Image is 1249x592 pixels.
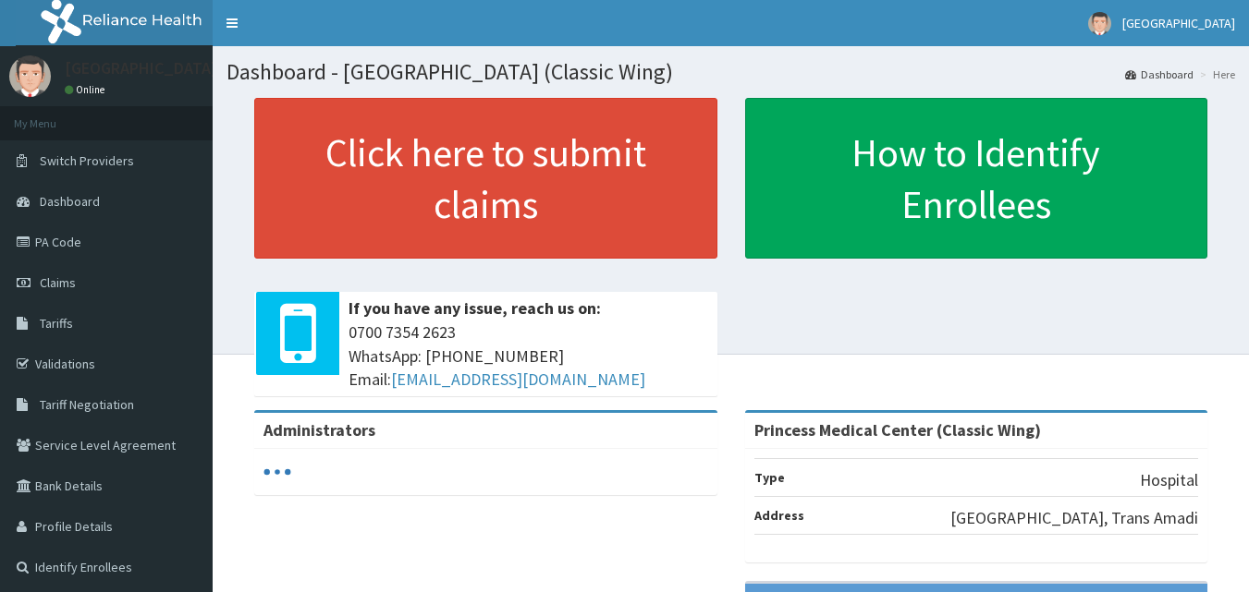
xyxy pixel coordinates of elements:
[263,419,375,441] b: Administrators
[349,320,708,392] span: 0700 7354 2623 WhatsApp: [PHONE_NUMBER] Email:
[40,193,100,210] span: Dashboard
[40,396,134,413] span: Tariff Negotiation
[1088,12,1111,35] img: User Image
[754,469,785,486] b: Type
[1140,468,1198,492] p: Hospital
[1195,66,1235,82] li: Here
[754,419,1041,441] strong: Princess Medical Center (Classic Wing)
[40,152,134,169] span: Switch Providers
[65,60,217,77] p: [GEOGRAPHIC_DATA]
[65,83,109,96] a: Online
[349,297,601,319] b: If you have any issue, reach us on:
[1125,66,1194,82] a: Dashboard
[1122,15,1235,31] span: [GEOGRAPHIC_DATA]
[754,507,804,524] b: Address
[745,98,1208,259] a: How to Identify Enrollees
[263,458,291,486] svg: audio-loading
[254,98,717,259] a: Click here to submit claims
[950,506,1198,530] p: [GEOGRAPHIC_DATA], Trans Amadi
[391,368,645,390] a: [EMAIL_ADDRESS][DOMAIN_NAME]
[9,55,51,97] img: User Image
[40,274,76,291] span: Claims
[40,315,73,332] span: Tariffs
[227,60,1235,84] h1: Dashboard - [GEOGRAPHIC_DATA] (Classic Wing)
